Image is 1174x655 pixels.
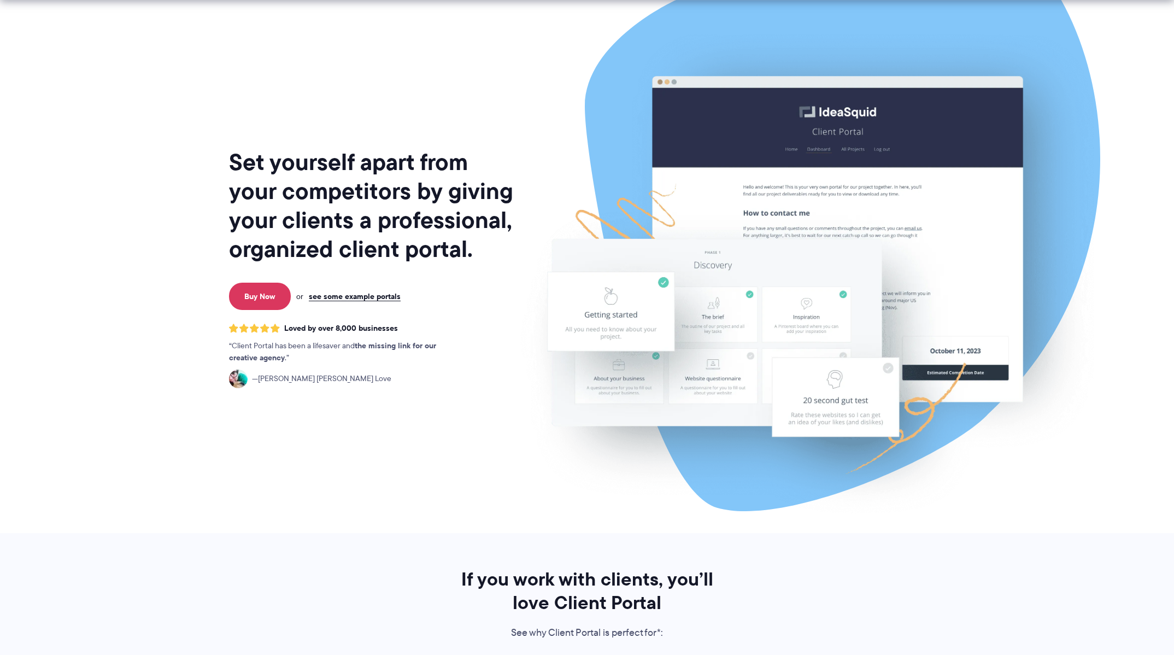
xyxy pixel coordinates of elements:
h1: Set yourself apart from your competitors by giving your clients a professional, organized client ... [229,148,515,264]
h2: If you work with clients, you’ll love Client Portal [446,568,728,615]
span: Loved by over 8,000 businesses [284,324,398,333]
p: Client Portal has been a lifesaver and . [229,340,459,364]
span: or [296,291,303,301]
span: [PERSON_NAME] [PERSON_NAME] Love [252,373,391,385]
a: see some example portals [309,291,401,301]
p: See why Client Portal is perfect for*: [446,625,728,641]
a: Buy Now [229,283,291,310]
strong: the missing link for our creative agency [229,340,436,364]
